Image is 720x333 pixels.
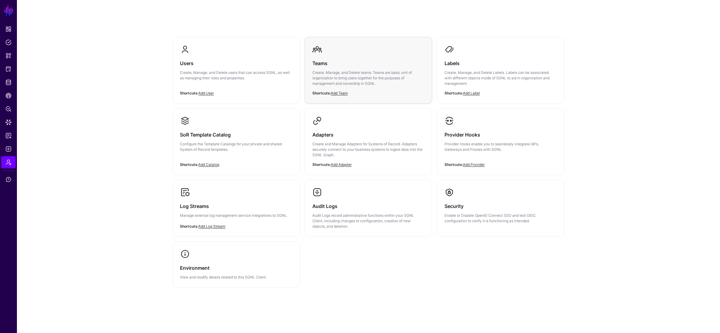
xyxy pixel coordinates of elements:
a: TeamsCreate, Manage, and Delete teams. Teams are basic unit of organization to bring users togeth... [305,37,432,103]
h3: Adapters [312,130,425,139]
p: Create, Manage, and Delete users that can access SGNL, as well as managing their roles and proper... [180,70,292,81]
p: Provider Hooks enable you to seamlessly integrate IdPs, Gateways and Proxies with SGNL. [445,141,557,152]
span: Logs [5,146,11,152]
p: View and modify details related to this SGNL Client. [180,275,292,280]
a: Provider HooksProvider Hooks enable you to seamlessly integrate IdPs, Gateways and Proxies with S... [437,109,564,169]
strong: Shortcuts: [180,162,199,167]
h3: SoR Template Catalog [180,130,292,139]
a: SoR Template CatalogConfigure the Template Catalogs for your private and shared System of Record ... [173,109,300,169]
span: Snippets [5,53,11,59]
a: Add Provider [463,162,485,167]
h3: Users [180,59,292,68]
span: Dashboard [5,26,11,32]
span: CAEP Hub [5,93,11,99]
p: Audit Logs record administrative functions within your SGNL Client, including changes to configur... [312,213,425,229]
a: Add Adapter [331,162,352,167]
h3: Labels [445,59,557,68]
a: Snippets [1,50,16,62]
a: Policy Lens [1,103,16,115]
h3: Log Streams [180,202,292,210]
span: Reports [5,133,11,139]
p: Enable or Disable OpenID Connect SSO and test OIDC configuration to verify it is functioning as i... [445,213,557,224]
h3: Provider Hooks [445,130,557,139]
span: Identity Data Fabric [5,79,11,85]
a: SGNL [4,4,14,17]
h3: Audit Logs [312,202,425,210]
a: Log StreamsManage external log management service integrations to SGNL. [173,180,300,235]
strong: Shortcuts: [445,91,463,95]
a: CAEP Hub [1,90,16,102]
p: Configure the Template Catalogs for your private and shared System of Record templates. [180,141,292,152]
a: AdaptersCreate and Manage Adapters for Systems of Record. Adapters securely connect to your busin... [305,109,432,175]
a: Audit LogsAudit Logs record administrative functions within your SGNL Client, including changes t... [305,180,432,236]
h3: Environment [180,264,292,272]
p: Manage external log management service integrations to SGNL. [180,213,292,218]
strong: Shortcuts: [312,162,331,167]
span: Support [5,176,11,183]
strong: Shortcuts: [180,224,199,229]
span: Policy Lens [5,106,11,112]
a: Add Log Stream [199,224,226,229]
a: Add Label [463,91,480,95]
a: Add Team [331,91,348,95]
span: Admin [5,159,11,165]
p: Create, Manage, and Delete teams. Teams are basic unit of organization to bring users together fo... [312,70,425,86]
h3: Teams [312,59,425,68]
a: Reports [1,130,16,142]
h3: Security [445,202,557,210]
span: Data Lens [5,119,11,125]
span: Protected Systems [5,66,11,72]
a: SecurityEnable or Disable OpenID Connect SSO and test OIDC configuration to verify it is function... [437,180,564,231]
a: EnvironmentView and modify details related to this SGNL Client. [173,242,300,287]
strong: Shortcuts: [180,91,199,95]
strong: Shortcuts: [445,162,463,167]
a: Policies [1,36,16,48]
a: Add Catalog [199,162,220,167]
a: Add User [199,91,214,95]
strong: Shortcuts: [312,91,331,95]
a: Logs [1,143,16,155]
a: UsersCreate, Manage, and Delete users that can access SGNL, as well as managing their roles and p... [173,37,300,98]
a: Protected Systems [1,63,16,75]
a: Admin [1,156,16,168]
a: LabelsCreate, Manage, and Delete Labels. Labels can be associated with different objects inside o... [437,37,564,103]
span: Policies [5,39,11,45]
p: Create and Manage Adapters for Systems of Record. Adapters securely connect to your business syst... [312,141,425,158]
a: Data Lens [1,116,16,128]
a: Dashboard [1,23,16,35]
a: Identity Data Fabric [1,76,16,88]
p: Create, Manage, and Delete Labels. Labels can be associated with different objects inside of SGNL... [445,70,557,86]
